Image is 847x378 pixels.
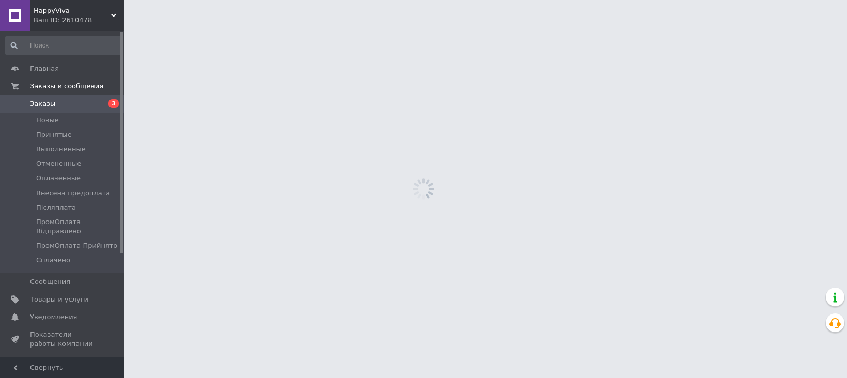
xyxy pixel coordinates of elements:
[36,145,86,154] span: Выполненные
[34,6,111,15] span: HappyViva
[36,217,121,236] span: ПромОплата Відправлено
[36,174,81,183] span: Оплаченные
[36,188,110,198] span: Внесена предоплата
[30,99,55,108] span: Заказы
[108,99,119,108] span: 3
[36,159,81,168] span: Отмененные
[36,256,70,265] span: Сплачено
[36,130,72,139] span: Принятые
[5,36,122,55] input: Поиск
[30,330,96,349] span: Показатели работы компании
[36,203,76,212] span: Післяплата
[34,15,124,25] div: Ваш ID: 2610478
[36,116,59,125] span: Новые
[30,64,59,73] span: Главная
[30,295,88,304] span: Товары и услуги
[36,241,117,250] span: ПромОплата Прийнято
[30,277,70,287] span: Сообщения
[30,82,103,91] span: Заказы и сообщения
[30,312,77,322] span: Уведомления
